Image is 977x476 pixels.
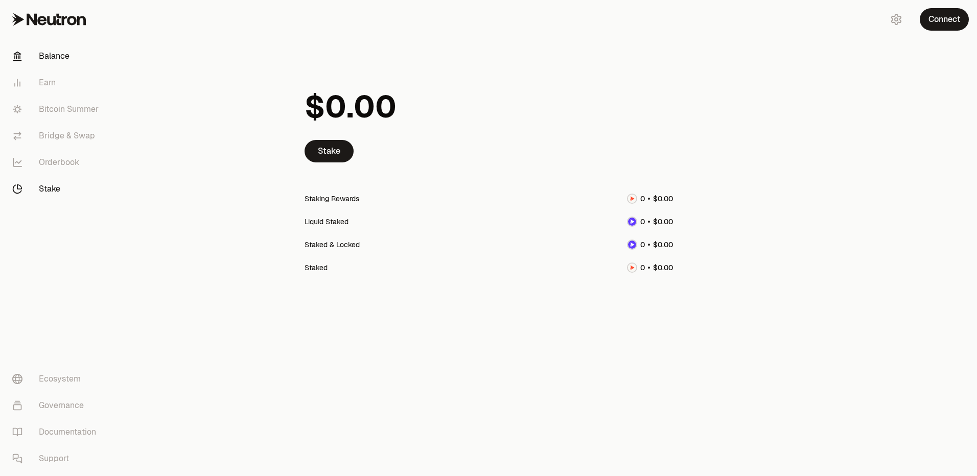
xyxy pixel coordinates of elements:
img: dNTRN Logo [628,218,636,226]
div: Staking Rewards [305,194,359,204]
button: Connect [920,8,969,31]
a: Bitcoin Summer [4,96,110,123]
a: Orderbook [4,149,110,176]
a: Earn [4,69,110,96]
div: Staked & Locked [305,240,360,250]
a: Governance [4,392,110,419]
a: Support [4,445,110,472]
div: Liquid Staked [305,217,348,227]
a: Bridge & Swap [4,123,110,149]
img: NTRN Logo [628,195,636,203]
a: Ecosystem [4,366,110,392]
a: Stake [305,140,354,162]
img: dNTRN Logo [628,241,636,249]
div: Staked [305,263,328,273]
a: Documentation [4,419,110,445]
a: Balance [4,43,110,69]
img: NTRN Logo [628,264,636,272]
a: Stake [4,176,110,202]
